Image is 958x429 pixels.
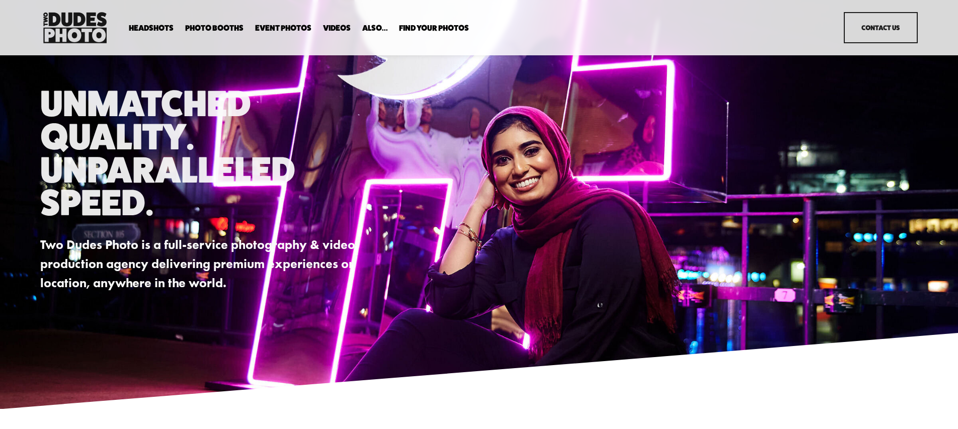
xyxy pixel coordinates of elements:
[185,24,244,33] a: folder dropdown
[844,12,918,43] a: Contact Us
[129,24,174,32] span: Headshots
[255,24,311,33] a: Event Photos
[129,24,174,33] a: folder dropdown
[399,24,469,32] span: Find Your Photos
[362,24,388,32] span: Also...
[40,237,359,290] strong: Two Dudes Photo is a full-service photography & video production agency delivering premium experi...
[323,24,351,33] a: Videos
[40,10,110,46] img: Two Dudes Photo | Headshots, Portraits &amp; Photo Booths
[362,24,388,33] a: folder dropdown
[399,24,469,33] a: folder dropdown
[185,24,244,32] span: Photo Booths
[40,87,366,219] h1: Unmatched Quality. Unparalleled Speed.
